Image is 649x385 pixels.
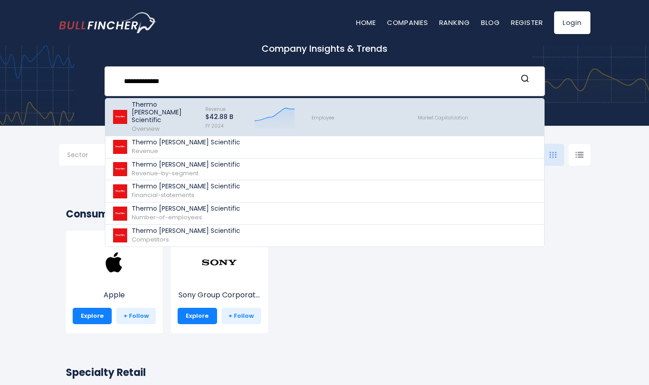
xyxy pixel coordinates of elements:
[132,183,240,190] p: Thermo [PERSON_NAME] Scientific
[132,161,240,168] p: Thermo [PERSON_NAME] Scientific
[205,113,233,121] p: $42.88 B
[105,99,544,136] a: Thermo [PERSON_NAME] Scientific Overview Revenue $42.88 B FY 2024 Employee Market Capitalization
[439,18,470,27] a: Ranking
[67,151,88,159] span: Sector
[554,11,590,34] a: Login
[132,235,169,244] span: Competitors
[178,290,261,301] p: Sony Group Corporation
[132,227,240,235] p: Thermo [PERSON_NAME] Scientific
[132,147,158,155] span: Revenue
[66,207,584,222] h2: Consumer Electronics
[205,106,226,113] span: Revenue
[105,180,544,202] a: Thermo [PERSON_NAME] Scientific Financial-statements
[205,123,223,129] span: FY 2024
[116,308,156,324] a: + Follow
[105,158,544,181] a: Thermo [PERSON_NAME] Scientific Revenue-by-segment
[59,12,157,33] a: Go to homepage
[356,18,376,27] a: Home
[105,136,544,158] a: Thermo [PERSON_NAME] Scientific Revenue
[132,191,194,199] span: Financial-statements
[105,225,544,247] a: Thermo [PERSON_NAME] Scientific Competitors
[66,365,584,380] h2: Specialty Retail
[481,18,500,27] a: Blog
[132,124,160,133] span: Overview
[132,213,202,222] span: Number-of-employees
[132,169,198,178] span: Revenue-by-segment
[511,18,543,27] a: Register
[178,261,261,301] a: Sony Group Corporat...
[73,308,112,324] a: Explore
[132,205,240,212] p: Thermo [PERSON_NAME] Scientific
[59,43,590,54] p: Company Insights & Trends
[105,202,544,225] a: Thermo [PERSON_NAME] Scientific Number-of-employees
[132,138,240,146] p: Thermo [PERSON_NAME] Scientific
[132,101,197,124] p: Thermo [PERSON_NAME] Scientific
[59,12,157,33] img: bullfincher logo
[67,148,125,164] input: Selection
[73,261,156,301] a: Apple
[201,244,238,281] img: SONY.png
[222,308,261,324] a: + Follow
[418,114,468,121] span: Market Capitalization
[73,290,156,301] p: Apple
[178,308,217,324] a: Explore
[575,152,584,158] img: icon-comp-list-view.svg
[387,18,428,27] a: Companies
[96,244,132,281] img: AAPL.png
[312,114,334,121] span: Employee
[519,74,531,86] button: Search
[550,152,557,158] img: icon-comp-grid.svg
